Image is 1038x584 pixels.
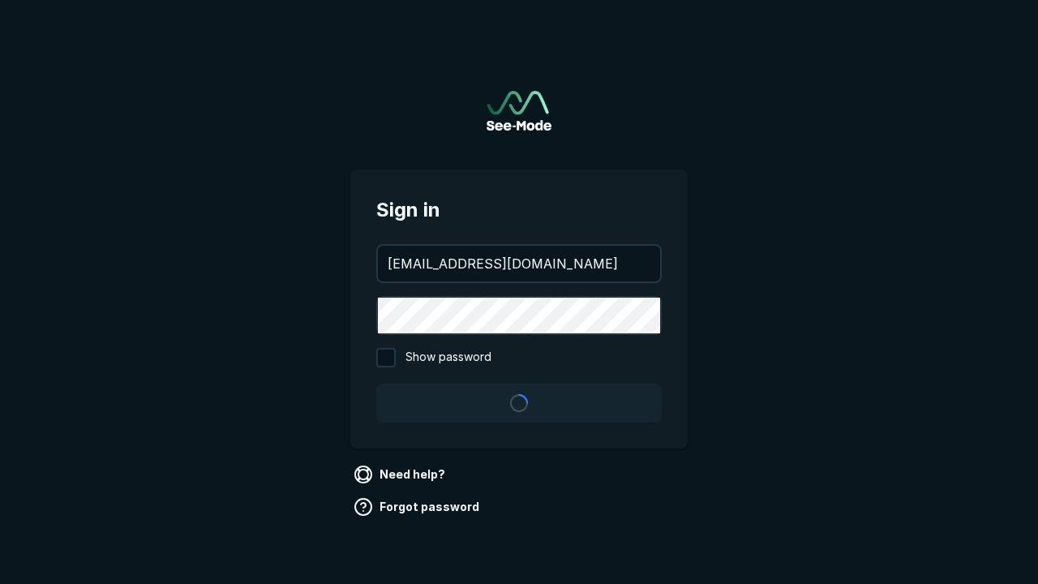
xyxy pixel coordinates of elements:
span: Sign in [376,195,662,225]
span: Show password [405,348,491,367]
a: Need help? [350,462,452,487]
a: Forgot password [350,494,486,520]
input: your@email.com [378,246,660,281]
a: Go to sign in [487,91,551,131]
img: See-Mode Logo [487,91,551,131]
